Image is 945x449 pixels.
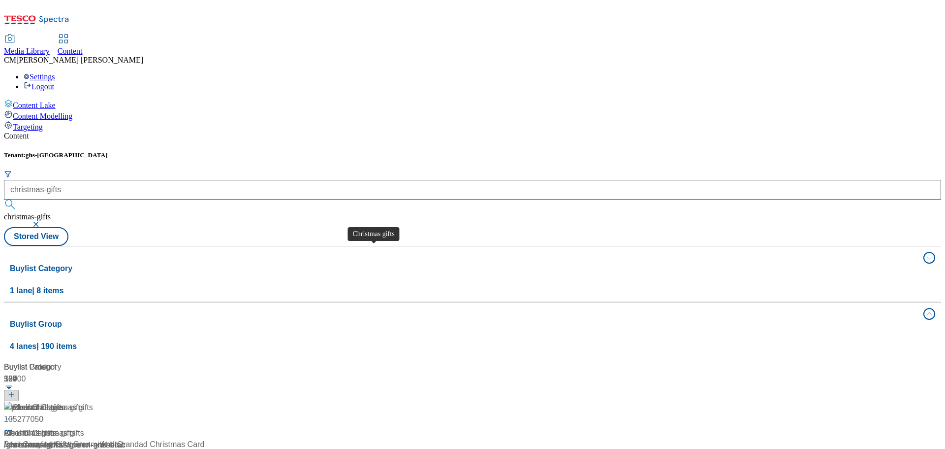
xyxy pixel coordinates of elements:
[4,132,941,140] div: Content
[10,318,917,330] h4: Buylist Group
[4,99,941,110] a: Content Lake
[4,414,43,425] div: 105277050
[4,151,941,159] h5: Tenant:
[10,263,917,275] h4: Buylist Category
[4,361,388,373] div: Buylist Product
[10,342,77,350] span: 4 lanes | 190 items
[24,72,55,81] a: Settings
[4,35,50,56] a: Media Library
[4,110,941,121] a: Content Modelling
[4,170,12,178] svg: Search Filters
[4,246,941,302] button: Buylist Category1 lane| 8 items
[13,112,72,120] span: Content Modelling
[24,82,54,91] a: Logout
[4,47,50,55] span: Media Library
[58,47,83,55] span: Content
[4,121,941,132] a: Targeting
[13,123,43,131] span: Targeting
[4,56,16,64] span: CM
[4,180,941,200] input: Search
[16,56,143,64] span: [PERSON_NAME] [PERSON_NAME]
[4,402,62,414] img: product image
[26,151,108,159] span: ghs-[GEOGRAPHIC_DATA]
[4,373,388,385] div: 10000
[4,227,68,246] button: Stored View
[58,35,83,56] a: Content
[4,212,51,221] span: christmas-gifts
[4,303,941,358] button: Buylist Group4 lanes| 190 items
[10,286,63,295] span: 1 lane | 8 items
[13,101,56,109] span: Content Lake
